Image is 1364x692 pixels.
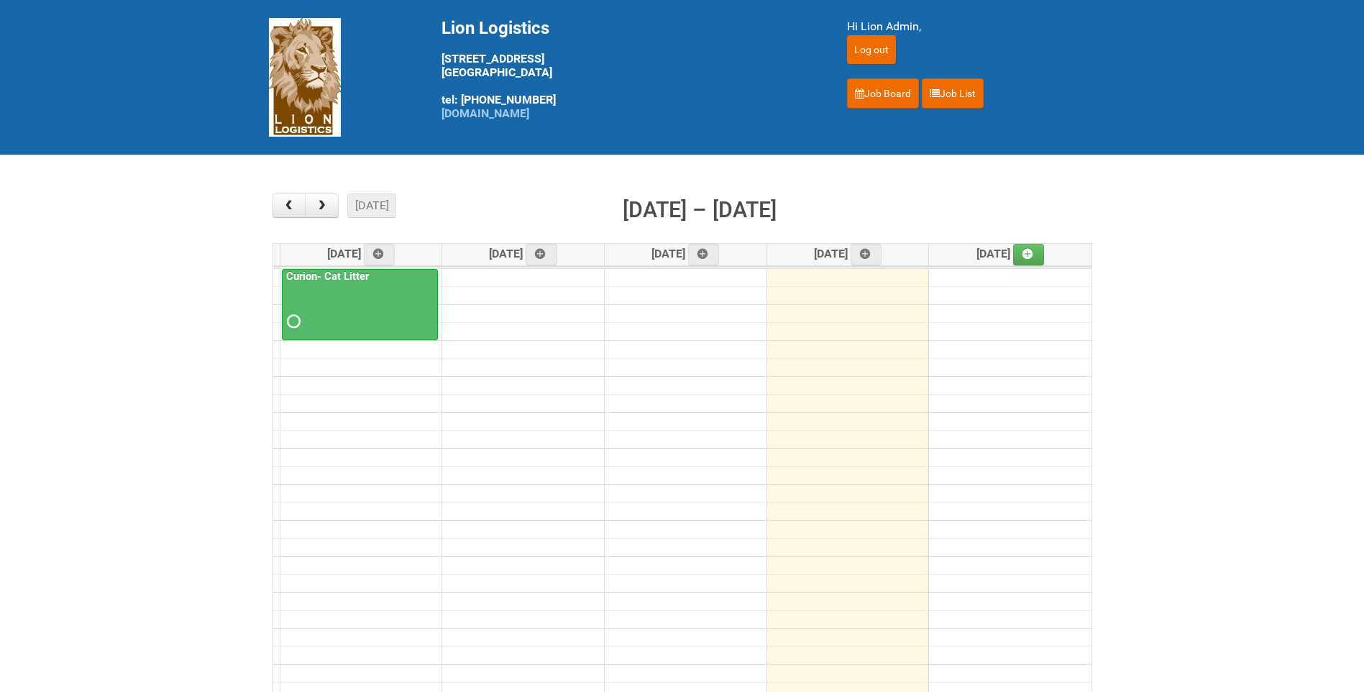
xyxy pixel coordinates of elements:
[922,78,984,109] a: Job List
[283,270,372,283] a: Curion- Cat Litter
[441,106,529,120] a: [DOMAIN_NAME]
[364,244,395,265] a: Add an event
[489,247,557,260] span: [DATE]
[976,247,1045,260] span: [DATE]
[623,194,777,227] h2: [DATE] – [DATE]
[269,70,341,83] a: Lion Logistics
[851,244,882,265] a: Add an event
[526,244,557,265] a: Add an event
[814,247,882,260] span: [DATE]
[287,317,297,327] span: Requested
[441,18,549,38] span: Lion Logistics
[441,18,811,120] div: [STREET_ADDRESS] [GEOGRAPHIC_DATA] tel: [PHONE_NUMBER]
[847,78,919,109] a: Job Board
[847,18,1096,35] div: Hi Lion Admin,
[847,35,896,64] input: Log out
[327,247,395,260] span: [DATE]
[347,194,396,218] button: [DATE]
[282,269,438,341] a: Curion- Cat Litter
[1013,244,1045,265] a: Add an event
[651,247,720,260] span: [DATE]
[269,18,341,137] img: Lion Logistics
[688,244,720,265] a: Add an event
